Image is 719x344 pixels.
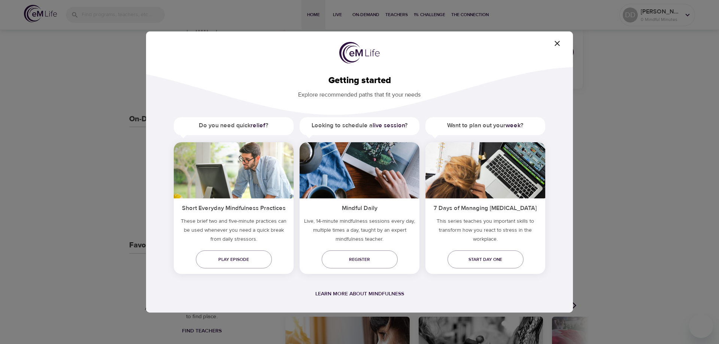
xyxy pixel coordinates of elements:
h5: Do you need quick ? [174,117,294,134]
a: Register [322,250,398,268]
h5: Looking to schedule a ? [300,117,419,134]
h5: Short Everyday Mindfulness Practices [174,198,294,217]
p: Live, 14-minute mindfulness sessions every day, multiple times a day, taught by an expert mindful... [300,217,419,247]
span: Register [328,256,392,264]
h5: Want to plan out your ? [425,117,545,134]
h5: Mindful Daily [300,198,419,217]
a: relief [251,122,266,129]
img: ims [425,142,545,198]
h2: Getting started [158,75,561,86]
img: ims [174,142,294,198]
p: This series teaches you important skills to transform how you react to stress in the workplace. [425,217,545,247]
a: live session [373,122,405,129]
a: Play episode [196,250,272,268]
a: Start day one [448,250,524,268]
a: week [506,122,521,129]
a: Learn more about mindfulness [315,290,404,297]
img: ims [300,142,419,198]
h5: These brief two and five-minute practices can be used whenever you need a quick break from daily ... [174,217,294,247]
span: Play episode [202,256,266,264]
span: Start day one [453,256,518,264]
p: Explore recommended paths that fit your needs [158,86,561,99]
h5: 7 Days of Managing [MEDICAL_DATA] [425,198,545,217]
img: logo [339,42,380,64]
